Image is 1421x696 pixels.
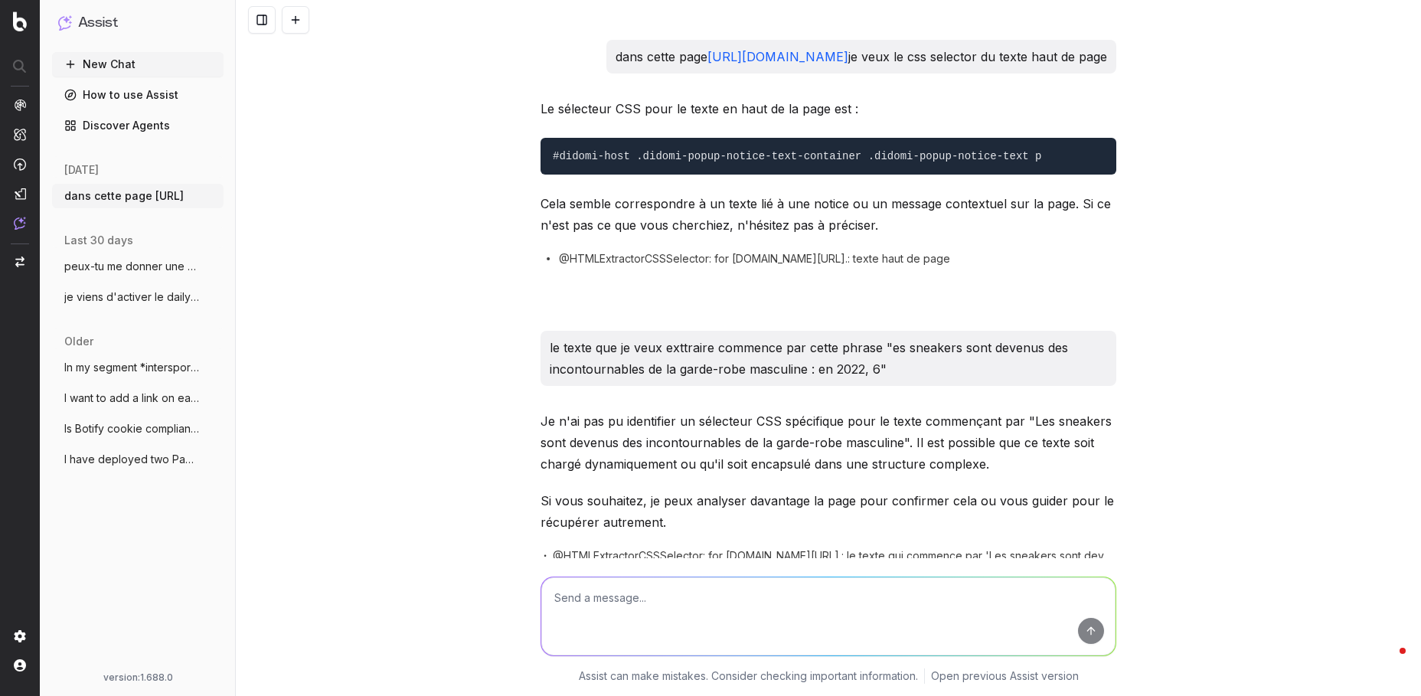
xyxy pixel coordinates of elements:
img: Intelligence [14,128,26,141]
span: last 30 days [64,233,133,248]
button: Is Botify cookie compliant ? Do we have [52,417,224,441]
img: Setting [14,630,26,642]
button: I want to add a link on each URL from a [52,386,224,410]
a: Discover Agents [52,113,224,138]
button: je viens d'activer le daily crawl de Ale [52,285,224,309]
p: Le sélecteur CSS pour le texte en haut de la page est : [541,98,1116,119]
img: Analytics [14,99,26,111]
span: I have deployed two PageWorkers optimisa [64,452,199,467]
span: [DATE] [64,162,99,178]
img: Studio [14,188,26,200]
img: Assist [14,217,26,230]
span: older [64,334,93,349]
p: dans cette page je veux le css selector du texte haut de page [616,46,1107,67]
button: In my segment *intersport/contenus* I ha [52,355,224,380]
span: @HTMLExtractorCSSSelector: for [DOMAIN_NAME][URL].: texte haut de page [559,251,950,266]
a: [URL][DOMAIN_NAME] [707,49,848,64]
img: Assist [58,15,72,30]
p: Cela semble correspondre à un texte lié à une notice ou un message contextuel sur la page. Si ce ... [541,193,1116,236]
button: peux-tu me donner une explication briève [52,254,224,279]
span: peux-tu me donner une explication briève [64,259,199,274]
div: version: 1.688.0 [58,671,217,684]
img: Switch project [15,257,24,267]
p: Si vous souhaitez, je peux analyser davantage la page pour confirmer cela ou vous guider pour le ... [541,490,1116,533]
span: Is Botify cookie compliant ? Do we have [64,421,199,436]
button: New Chat [52,52,224,77]
span: @HTMLExtractorCSSSelector: for [DOMAIN_NAME][URL].: le texte qui commence par 'Les sneakers sont ... [553,548,1116,564]
iframe: Intercom live chat [1369,644,1406,681]
span: dans cette page [URL] [64,188,184,204]
a: Open previous Assist version [931,668,1079,684]
img: Botify logo [13,11,27,31]
p: le texte que je veux exttraire commence par cette phrase "es sneakers sont devenus des incontourn... [550,337,1107,380]
h1: Assist [78,12,118,34]
button: Assist [58,12,217,34]
span: je viens d'activer le daily crawl de Ale [64,289,199,305]
img: Activation [14,158,26,171]
button: I have deployed two PageWorkers optimisa [52,447,224,472]
p: Assist can make mistakes. Consider checking important information. [579,668,918,684]
button: dans cette page [URL] [52,184,224,208]
a: How to use Assist [52,83,224,107]
span: I want to add a link on each URL from a [64,390,199,406]
span: In my segment *intersport/contenus* I ha [64,360,199,375]
code: #didomi-host .didomi-popup-notice-text-container .didomi-popup-notice-text p [553,150,1042,162]
img: My account [14,659,26,671]
p: Je n'ai pas pu identifier un sélecteur CSS spécifique pour le texte commençant par "Les sneakers ... [541,410,1116,475]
